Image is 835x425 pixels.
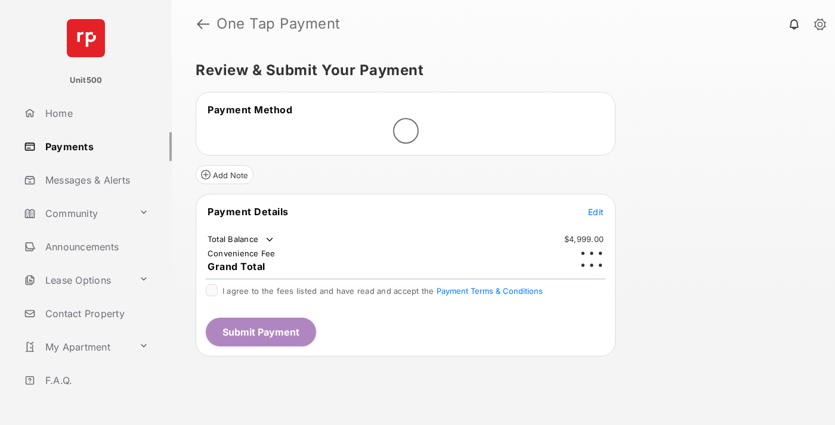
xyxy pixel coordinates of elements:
[206,318,316,346] button: Submit Payment
[208,260,265,272] span: Grand Total
[67,19,105,57] img: svg+xml;base64,PHN2ZyB4bWxucz0iaHR0cDovL3d3dy53My5vcmcvMjAwMC9zdmciIHdpZHRoPSI2NCIgaGVpZ2h0PSI2NC...
[196,63,802,77] h5: Review & Submit Your Payment
[564,234,604,244] td: $4,999.00
[208,104,292,116] span: Payment Method
[70,75,103,86] p: Unit500
[19,333,134,361] a: My Apartment
[19,99,172,128] a: Home
[19,199,134,228] a: Community
[19,166,172,194] a: Messages & Alerts
[19,366,172,395] a: F.A.Q.
[217,17,341,31] strong: One Tap Payment
[19,232,172,261] a: Announcements
[19,132,172,161] a: Payments
[19,299,172,328] a: Contact Property
[222,286,543,296] span: I agree to the fees listed and have read and accept the
[207,234,276,246] td: Total Balance
[437,286,543,296] button: I agree to the fees listed and have read and accept the
[196,165,253,184] button: Add Note
[588,206,604,218] button: Edit
[19,266,134,294] a: Lease Options
[588,207,604,217] span: Edit
[207,248,276,259] td: Convenience Fee
[208,206,289,218] span: Payment Details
